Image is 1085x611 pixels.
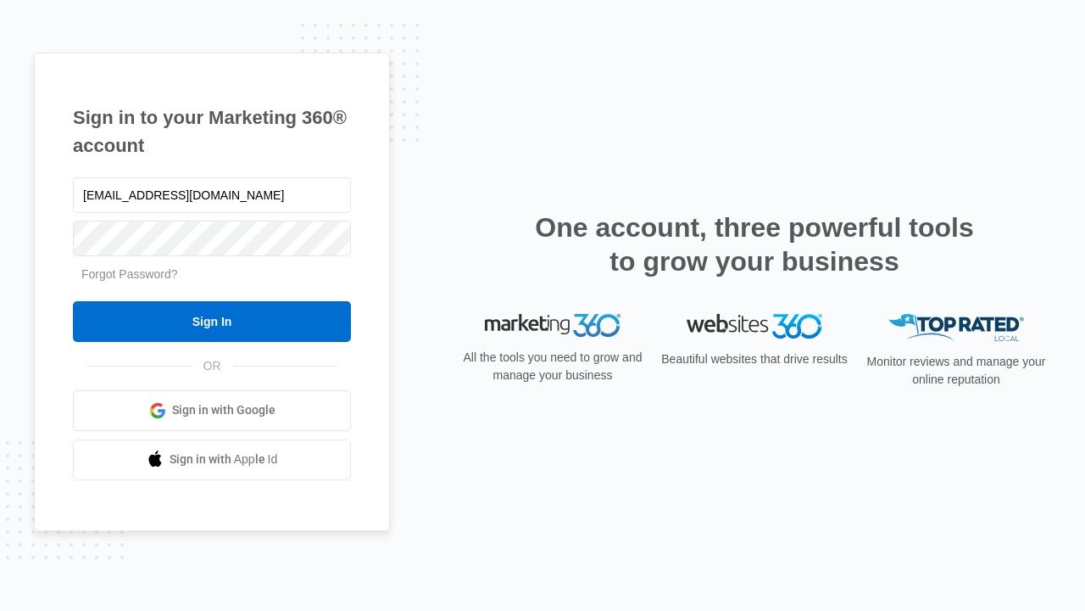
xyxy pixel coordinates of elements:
[172,401,275,419] span: Sign in with Google
[73,301,351,342] input: Sign In
[888,314,1024,342] img: Top Rated Local
[485,314,620,338] img: Marketing 360
[192,357,233,375] span: OR
[530,210,979,278] h2: One account, three powerful tools to grow your business
[687,314,822,339] img: Websites 360
[73,440,351,480] a: Sign in with Apple Id
[861,353,1051,389] p: Monitor reviews and manage your online reputation
[81,267,178,281] a: Forgot Password?
[73,390,351,431] a: Sign in with Google
[170,451,278,468] span: Sign in with Apple Id
[73,104,351,160] h1: Sign in to your Marketing 360® account
[73,177,351,213] input: Email
[458,349,648,384] p: All the tools you need to grow and manage your business
[659,350,849,368] p: Beautiful websites that drive results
